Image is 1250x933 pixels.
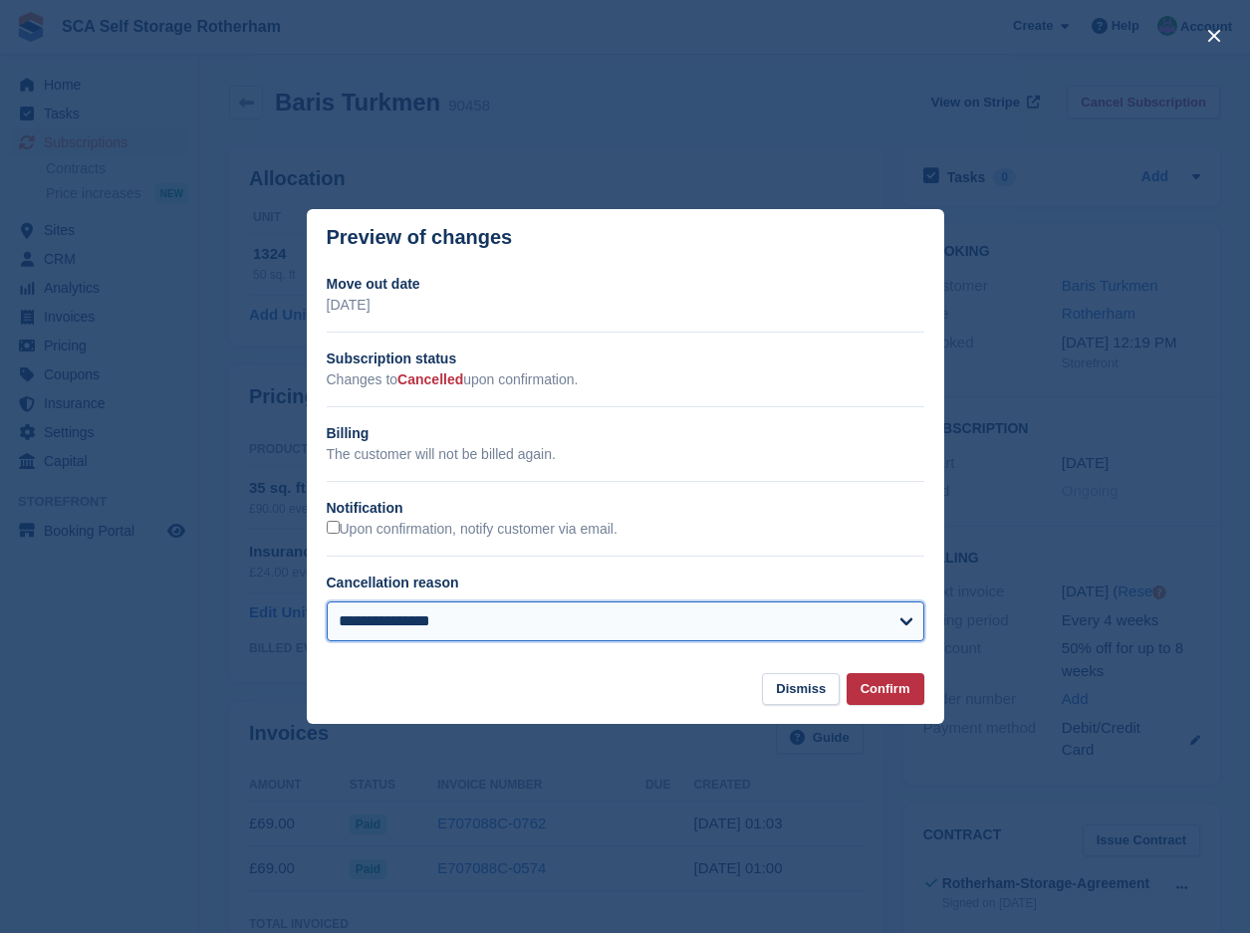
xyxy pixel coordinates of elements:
p: Preview of changes [327,226,513,249]
p: The customer will not be billed again. [327,444,924,465]
h2: Subscription status [327,349,924,369]
button: Dismiss [762,673,840,706]
p: Changes to upon confirmation. [327,369,924,390]
span: Cancelled [397,371,463,387]
button: close [1198,20,1230,52]
h2: Billing [327,423,924,444]
label: Cancellation reason [327,575,459,590]
p: [DATE] [327,295,924,316]
input: Upon confirmation, notify customer via email. [327,521,340,534]
label: Upon confirmation, notify customer via email. [327,521,618,539]
h2: Move out date [327,274,924,295]
h2: Notification [327,498,924,519]
button: Confirm [847,673,924,706]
